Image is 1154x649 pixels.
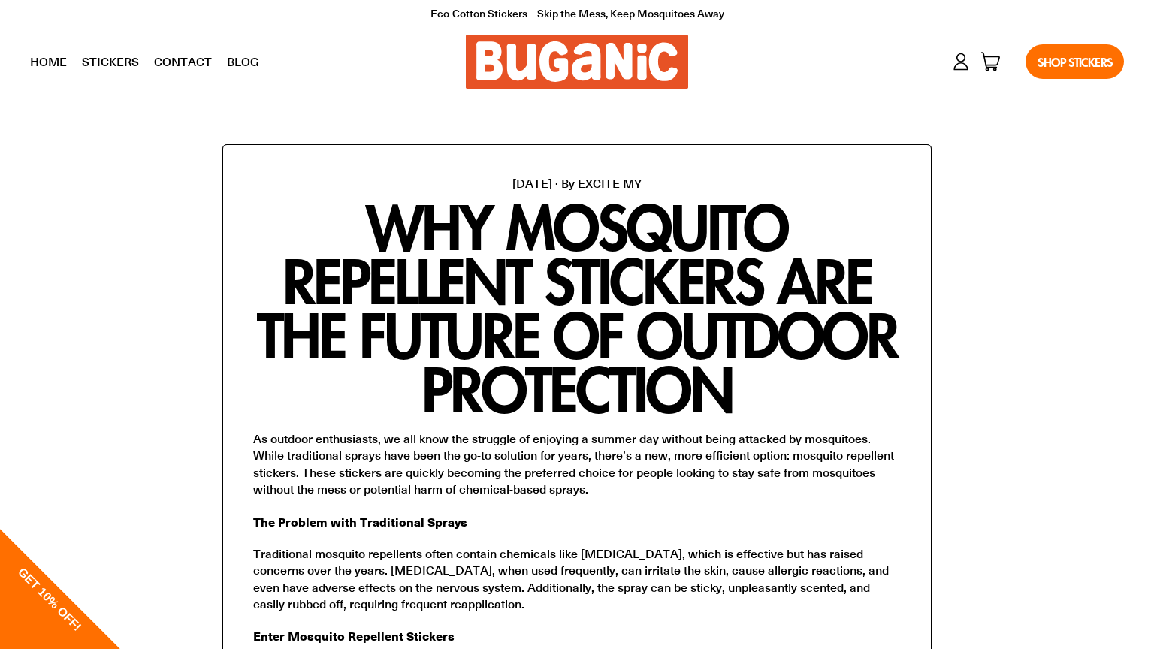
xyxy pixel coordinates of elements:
span: GET 10% OFF! [16,565,84,633]
span: By EXCITE MY [561,175,642,191]
a: Home [23,43,74,80]
span: · [555,175,558,191]
a: Blog [219,43,267,80]
strong: The Problem with Traditional Sprays [253,512,467,530]
strong: Enter Mosquito Repellent Stickers [253,626,455,644]
time: [DATE] [512,175,552,191]
p: As outdoor enthusiasts, we all know the struggle of enjoying a summer day without being attacked ... [253,430,901,498]
img: Buganic [466,35,688,89]
a: Shop Stickers [1026,44,1124,79]
h1: Why Mosquito Repellent Stickers Are the Future of Outdoor Protection [253,199,901,415]
p: Traditional mosquito repellents often contain chemicals like [MEDICAL_DATA], which is effective b... [253,545,901,613]
a: Stickers [74,43,147,80]
a: Contact [147,43,219,80]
